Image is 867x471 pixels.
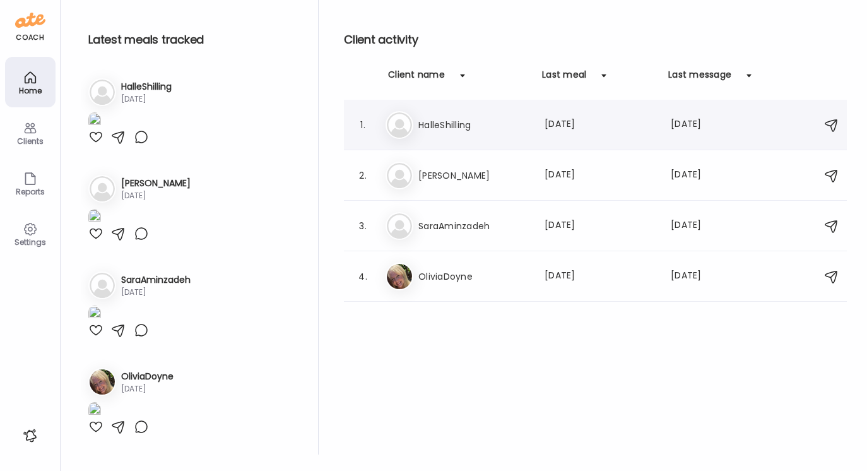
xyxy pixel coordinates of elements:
div: [DATE] [671,168,720,183]
h3: SaraAminzadeh [418,218,529,234]
div: [DATE] [671,269,720,284]
img: images%2F9DNuC7wyMIOPwWIPH7oJytaD6zy2%2FnF6U5NwZW2BxS53gPXyP%2FuUErMQJe7S8F8gdrFY7n_1080 [88,402,101,419]
img: bg-avatar-default.svg [387,163,412,188]
img: images%2FEgRRFZJIFOS3vU4CZvMTZA1MQ8g1%2FqEh8lVUfS6R7G7pBjRuL%2F0mvlt3C5vPc2S2VsmZ2E_1080 [88,209,101,226]
div: 4. [355,269,370,284]
img: ate [15,10,45,30]
div: [DATE] [671,117,720,133]
div: 2. [355,168,370,183]
div: [DATE] [121,93,172,105]
div: Last message [668,68,731,88]
div: Settings [8,238,53,246]
img: images%2FeOBBQAkIlDN3xvG7Mn88FHS2sBf1%2FtFXOysCgqh3oOfy5euOU%2F7IOaeTf1F6PTsnZmE8bO_1080 [88,306,101,323]
div: [DATE] [121,190,191,201]
div: [DATE] [545,218,656,234]
div: [DATE] [671,218,720,234]
img: bg-avatar-default.svg [387,112,412,138]
h2: Client activity [344,30,847,49]
img: bg-avatar-default.svg [90,273,115,298]
img: bg-avatar-default.svg [387,213,412,239]
div: Last meal [542,68,586,88]
img: bg-avatar-default.svg [90,176,115,201]
h3: [PERSON_NAME] [121,177,191,190]
div: [DATE] [545,168,656,183]
h3: SaraAminzadeh [121,273,191,287]
div: Client name [388,68,445,88]
div: [DATE] [545,269,656,284]
h3: OliviaDoyne [121,370,174,383]
img: bg-avatar-default.svg [90,80,115,105]
div: [DATE] [121,383,174,395]
div: coach [16,32,44,43]
h3: HalleShilling [121,80,172,93]
h3: [PERSON_NAME] [418,168,529,183]
div: [DATE] [121,287,191,298]
h2: Latest meals tracked [88,30,298,49]
div: Clients [8,137,53,145]
img: avatars%2F9DNuC7wyMIOPwWIPH7oJytaD6zy2 [90,369,115,395]
div: [DATE] [545,117,656,133]
h3: OliviaDoyne [418,269,529,284]
div: Home [8,86,53,95]
img: avatars%2F9DNuC7wyMIOPwWIPH7oJytaD6zy2 [387,264,412,289]
img: images%2FB1LhXb8r3FSHAJWuBrmgaQEclVN2%2FfHcMjUec41cXVwQaxnNI%2Fd9MT5iP9SQNCkemaIA0u_1080 [88,112,101,129]
h3: HalleShilling [418,117,529,133]
div: 3. [355,218,370,234]
div: 1. [355,117,370,133]
div: Reports [8,188,53,196]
